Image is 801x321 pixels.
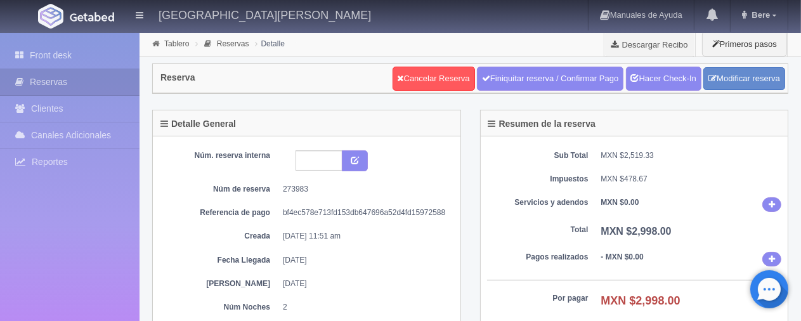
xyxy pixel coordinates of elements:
[601,294,681,307] b: MXN $2,998.00
[217,39,249,48] a: Reservas
[488,119,596,129] h4: Resumen de la reserva
[604,32,695,57] a: Descargar Recibo
[70,12,114,22] img: Getabed
[487,174,589,185] dt: Impuestos
[487,150,589,161] dt: Sub Total
[702,32,787,56] button: Primeros pasos
[169,302,270,313] dt: Núm Noches
[601,150,782,161] dd: MXN $2,519.33
[169,184,270,195] dt: Núm de reserva
[160,119,236,129] h4: Detalle General
[169,231,270,242] dt: Creada
[169,207,270,218] dt: Referencia de pago
[169,278,270,289] dt: [PERSON_NAME]
[487,293,589,304] dt: Por pagar
[169,255,270,266] dt: Fecha Llegada
[169,150,270,161] dt: Núm. reserva interna
[283,207,445,218] dd: bf4ec578e713fd153db647696a52d4fd15972588
[283,278,445,289] dd: [DATE]
[393,67,475,91] a: Cancelar Reserva
[283,302,445,313] dd: 2
[38,4,63,29] img: Getabed
[283,255,445,266] dd: [DATE]
[252,37,288,49] li: Detalle
[487,252,589,263] dt: Pagos realizados
[601,198,639,207] b: MXN $0.00
[601,174,782,185] dd: MXN $478.67
[160,73,195,82] h4: Reserva
[703,67,785,91] a: Modificar reserva
[601,226,672,237] b: MXN $2,998.00
[748,10,770,20] span: Bere
[159,6,371,22] h4: [GEOGRAPHIC_DATA][PERSON_NAME]
[283,231,445,242] dd: [DATE] 11:51 am
[477,67,623,91] a: Finiquitar reserva / Confirmar Pago
[164,39,189,48] a: Tablero
[601,252,644,261] b: - MXN $0.00
[283,184,445,195] dd: 273983
[487,197,589,208] dt: Servicios y adendos
[626,67,701,91] a: Hacer Check-In
[487,225,589,235] dt: Total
